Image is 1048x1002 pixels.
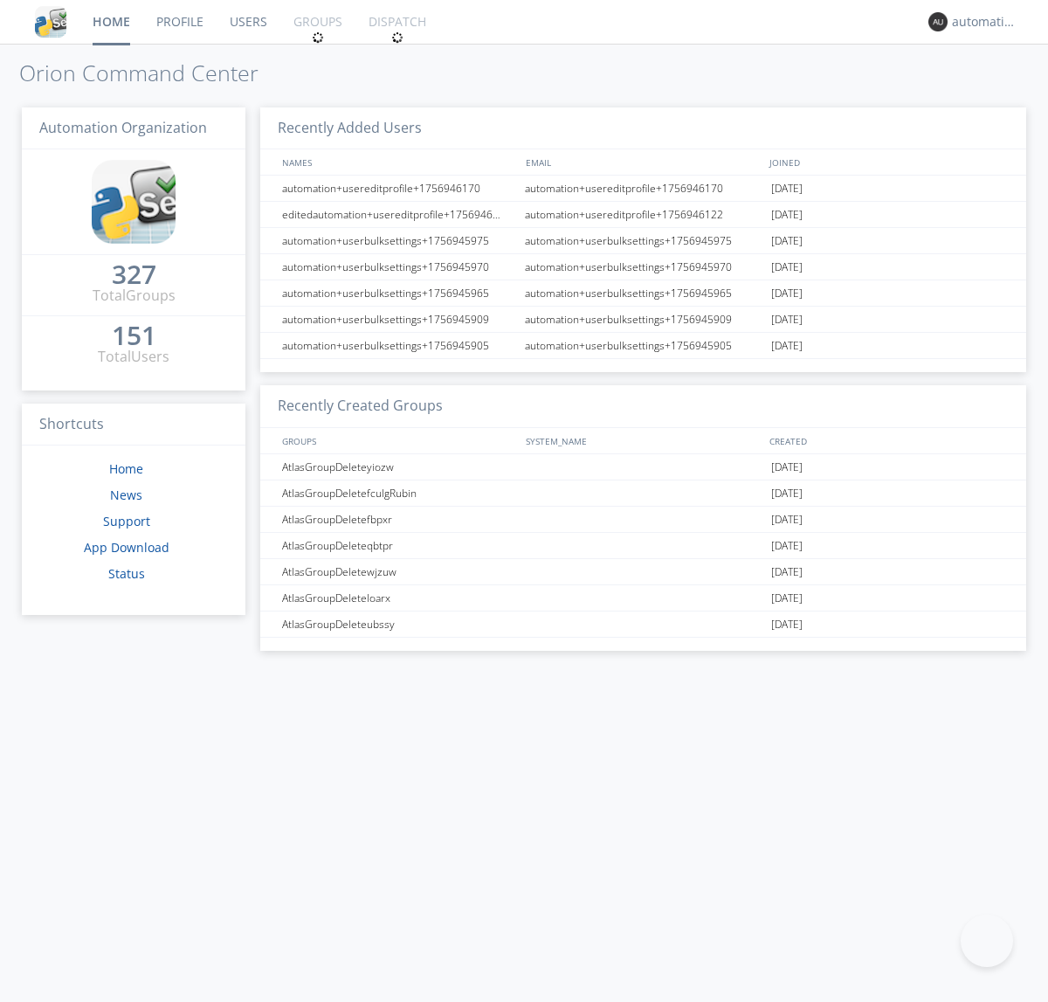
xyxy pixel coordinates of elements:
[771,280,803,307] span: [DATE]
[278,228,520,253] div: automation+userbulksettings+1756945975
[521,280,767,306] div: automation+userbulksettings+1756945965
[278,149,517,175] div: NAMES
[278,254,520,280] div: automation+userbulksettings+1756945970
[278,612,520,637] div: AtlasGroupDeleteubssy
[278,428,517,453] div: GROUPS
[952,13,1017,31] div: automation+atlas0016
[771,585,803,612] span: [DATE]
[521,428,765,453] div: SYSTEM_NAME
[278,307,520,332] div: automation+userbulksettings+1756945909
[771,202,803,228] span: [DATE]
[112,327,156,344] div: 151
[521,228,767,253] div: automation+userbulksettings+1756945975
[771,454,803,480] span: [DATE]
[260,202,1026,228] a: editedautomation+usereditprofile+1756946122automation+usereditprofile+1756946122[DATE]
[278,533,520,558] div: AtlasGroupDeleteqbtpr
[278,454,520,480] div: AtlasGroupDeleteyiozw
[771,307,803,333] span: [DATE]
[521,333,767,358] div: automation+userbulksettings+1756945905
[103,513,150,529] a: Support
[110,487,142,503] a: News
[260,333,1026,359] a: automation+userbulksettings+1756945905automation+userbulksettings+1756945905[DATE]
[278,559,520,584] div: AtlasGroupDeletewjzuw
[35,6,66,38] img: cddb5a64eb264b2086981ab96f4c1ba7
[771,333,803,359] span: [DATE]
[771,254,803,280] span: [DATE]
[260,107,1026,150] h3: Recently Added Users
[260,176,1026,202] a: automation+usereditprofile+1756946170automation+usereditprofile+1756946170[DATE]
[112,266,156,283] div: 327
[521,149,765,175] div: EMAIL
[391,31,403,44] img: spin.svg
[765,149,1010,175] div: JOINED
[260,385,1026,428] h3: Recently Created Groups
[771,559,803,585] span: [DATE]
[765,428,1010,453] div: CREATED
[521,307,767,332] div: automation+userbulksettings+1756945909
[521,254,767,280] div: automation+userbulksettings+1756945970
[260,559,1026,585] a: AtlasGroupDeletewjzuw[DATE]
[260,307,1026,333] a: automation+userbulksettings+1756945909automation+userbulksettings+1756945909[DATE]
[278,202,520,227] div: editedautomation+usereditprofile+1756946122
[278,480,520,506] div: AtlasGroupDeletefculgRubin
[521,202,767,227] div: automation+usereditprofile+1756946122
[312,31,324,44] img: spin.svg
[260,254,1026,280] a: automation+userbulksettings+1756945970automation+userbulksettings+1756945970[DATE]
[260,480,1026,507] a: AtlasGroupDeletefculgRubin[DATE]
[278,585,520,611] div: AtlasGroupDeleteloarx
[278,507,520,532] div: AtlasGroupDeletefbpxr
[771,176,803,202] span: [DATE]
[39,118,207,137] span: Automation Organization
[260,454,1026,480] a: AtlasGroupDeleteyiozw[DATE]
[112,327,156,347] a: 151
[961,915,1013,967] iframe: Toggle Customer Support
[278,176,520,201] div: automation+usereditprofile+1756946170
[260,507,1026,533] a: AtlasGroupDeletefbpxr[DATE]
[928,12,948,31] img: 373638.png
[108,565,145,582] a: Status
[112,266,156,286] a: 327
[771,480,803,507] span: [DATE]
[98,347,169,367] div: Total Users
[771,228,803,254] span: [DATE]
[278,333,520,358] div: automation+userbulksettings+1756945905
[260,280,1026,307] a: automation+userbulksettings+1756945965automation+userbulksettings+1756945965[DATE]
[771,533,803,559] span: [DATE]
[771,612,803,638] span: [DATE]
[260,585,1026,612] a: AtlasGroupDeleteloarx[DATE]
[109,460,143,477] a: Home
[260,533,1026,559] a: AtlasGroupDeleteqbtpr[DATE]
[260,228,1026,254] a: automation+userbulksettings+1756945975automation+userbulksettings+1756945975[DATE]
[278,280,520,306] div: automation+userbulksettings+1756945965
[260,612,1026,638] a: AtlasGroupDeleteubssy[DATE]
[93,286,176,306] div: Total Groups
[84,539,169,556] a: App Download
[521,176,767,201] div: automation+usereditprofile+1756946170
[771,507,803,533] span: [DATE]
[22,404,245,446] h3: Shortcuts
[92,160,176,244] img: cddb5a64eb264b2086981ab96f4c1ba7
